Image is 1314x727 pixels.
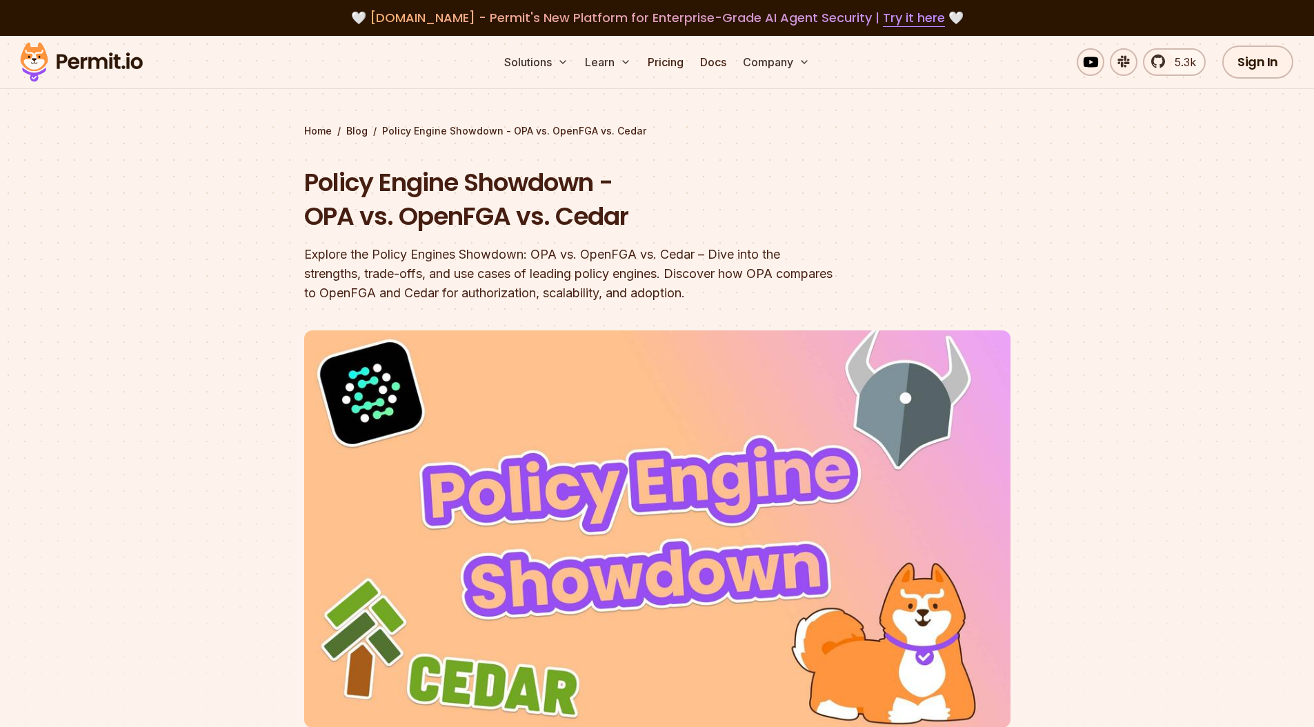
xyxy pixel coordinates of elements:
[304,166,834,234] h1: Policy Engine Showdown - OPA vs. OpenFGA vs. Cedar
[642,48,689,76] a: Pricing
[883,9,945,27] a: Try it here
[370,9,945,26] span: [DOMAIN_NAME] - Permit's New Platform for Enterprise-Grade AI Agent Security |
[695,48,732,76] a: Docs
[579,48,637,76] button: Learn
[737,48,815,76] button: Company
[499,48,574,76] button: Solutions
[304,124,332,138] a: Home
[33,8,1281,28] div: 🤍 🤍
[1222,46,1293,79] a: Sign In
[346,124,368,138] a: Blog
[304,245,834,303] div: Explore the Policy Engines Showdown: OPA vs. OpenFGA vs. Cedar – Dive into the strengths, trade-o...
[1143,48,1206,76] a: 5.3k
[1166,54,1196,70] span: 5.3k
[304,124,1011,138] div: / /
[14,39,149,86] img: Permit logo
